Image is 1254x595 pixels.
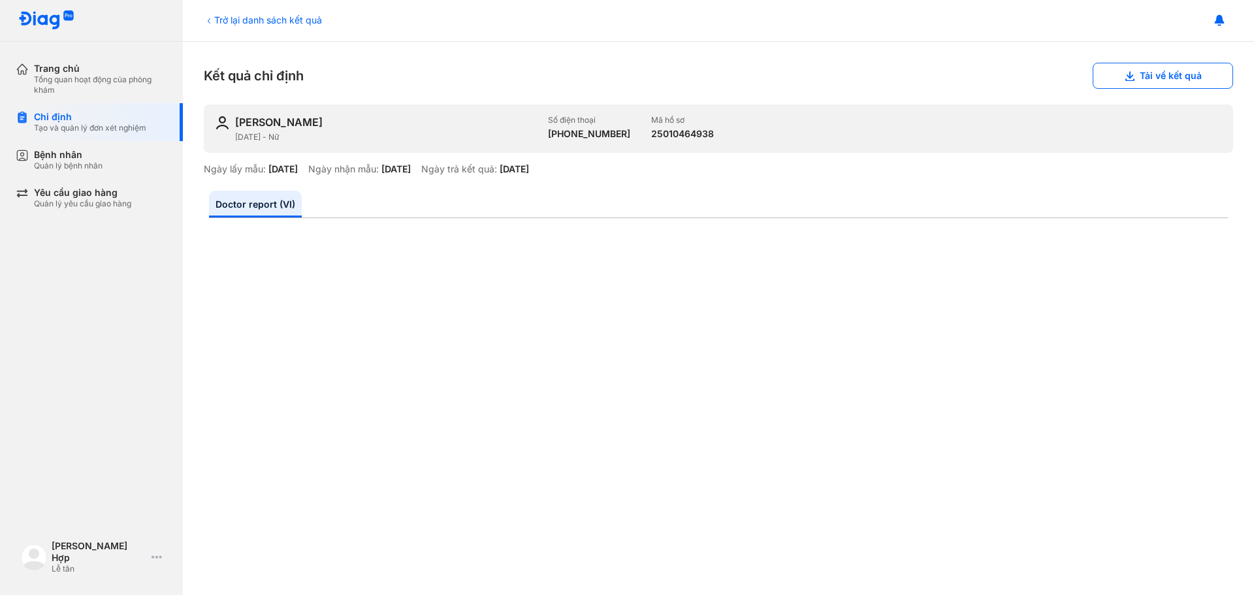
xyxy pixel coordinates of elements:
div: Quản lý yêu cầu giao hàng [34,199,131,209]
div: Tạo và quản lý đơn xét nghiệm [34,123,146,133]
img: logo [18,10,74,31]
div: Tổng quan hoạt động của phòng khám [34,74,167,95]
img: user-icon [214,115,230,131]
div: [DATE] [268,163,298,175]
div: [DATE] [500,163,529,175]
div: Bệnh nhân [34,149,103,161]
div: [DATE] [381,163,411,175]
div: [PHONE_NUMBER] [548,128,630,140]
div: Yêu cầu giao hàng [34,187,131,199]
div: Ngày lấy mẫu: [204,163,266,175]
div: [PERSON_NAME] [235,115,323,129]
div: Trở lại danh sách kết quả [204,13,322,27]
div: Kết quả chỉ định [204,63,1233,89]
div: [PERSON_NAME] Hợp [52,540,146,564]
div: Ngày nhận mẫu: [308,163,379,175]
a: Doctor report (VI) [209,191,302,217]
div: Quản lý bệnh nhân [34,161,103,171]
div: Ngày trả kết quả: [421,163,497,175]
div: Số điện thoại [548,115,630,125]
div: [DATE] - Nữ [235,132,538,142]
button: Tải về kết quả [1093,63,1233,89]
div: Mã hồ sơ [651,115,714,125]
img: logo [21,544,47,570]
div: Lễ tân [52,564,146,574]
div: Trang chủ [34,63,167,74]
div: 25010464938 [651,128,714,140]
div: Chỉ định [34,111,146,123]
